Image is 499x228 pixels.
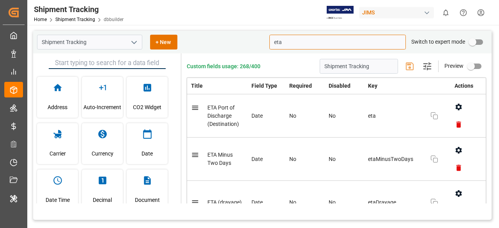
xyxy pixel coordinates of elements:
div: Date [251,155,281,163]
tr: ETA (drayage)DateNoNoetaDrayage [187,181,486,224]
td: No [325,181,364,224]
span: etaDrayage [368,198,423,207]
img: Exertis%20JAM%20-%20Email%20Logo.jpg_1722504956.jpg [327,6,354,19]
th: Disabled [325,78,364,94]
input: Start typing to search for a data field [49,57,166,69]
button: JIMS [359,5,437,20]
input: Enter schema title [320,59,398,74]
a: Shipment Tracking [55,17,95,22]
tr: ETA Port of Discharge (Destination)DateNoNoeta [187,94,486,138]
input: Type to search/select [37,35,142,49]
th: Key [364,78,446,94]
span: eta [368,112,423,120]
td: No [325,138,364,181]
span: Date Time [46,189,70,210]
button: open menu [128,36,140,48]
span: Switch to expert mode [411,39,465,45]
span: CO2 Widget [133,97,161,118]
span: Document [135,189,160,210]
span: Custom fields usage: 268/400 [187,62,260,71]
input: Search for key/title [269,35,406,49]
span: Preview [444,63,464,69]
div: Date [251,198,281,207]
span: Auto-Increment [83,97,121,118]
span: Currency [92,143,113,164]
span: ETA Port of Discharge (Destination) [207,104,239,127]
td: No [325,94,364,138]
td: No [285,94,325,138]
td: No [285,138,325,181]
th: Title [187,78,248,94]
th: Field Type [248,78,285,94]
span: Decimal [93,189,112,210]
span: ETA (drayage) [207,199,242,205]
span: Date [142,143,153,164]
tr: ETA Minus Two DaysDateNoNoetaMinusTwoDays [187,138,486,181]
span: Address [48,97,67,118]
a: Home [34,17,47,22]
button: + New [150,35,177,49]
div: JIMS [359,7,434,18]
span: ETA Minus Two Days [207,152,233,166]
div: Date [251,112,281,120]
button: show 0 new notifications [437,4,455,21]
button: Help Center [455,4,472,21]
span: etaMinusTwoDays [368,155,423,163]
span: Carrier [50,143,66,164]
th: Actions [446,78,486,94]
td: No [285,181,325,224]
th: Required [285,78,325,94]
div: Shipment Tracking [34,4,124,15]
